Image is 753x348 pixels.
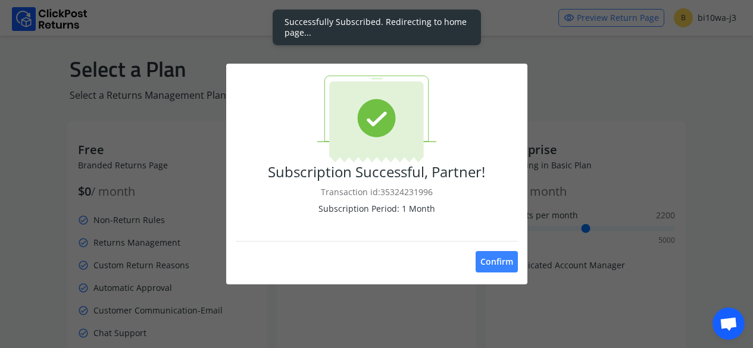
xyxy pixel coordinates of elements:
[476,251,518,272] button: Confirm
[285,17,469,38] div: Successfully Subscribed. Redirecting to home page...
[713,308,745,340] a: Ouvrir le chat
[317,76,436,162] img: Success
[238,162,515,181] p: Subscription Successful, Partner!
[238,186,515,198] p: Transaction id: 35324231996
[238,203,515,215] p: Subscription Period: 1 Month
